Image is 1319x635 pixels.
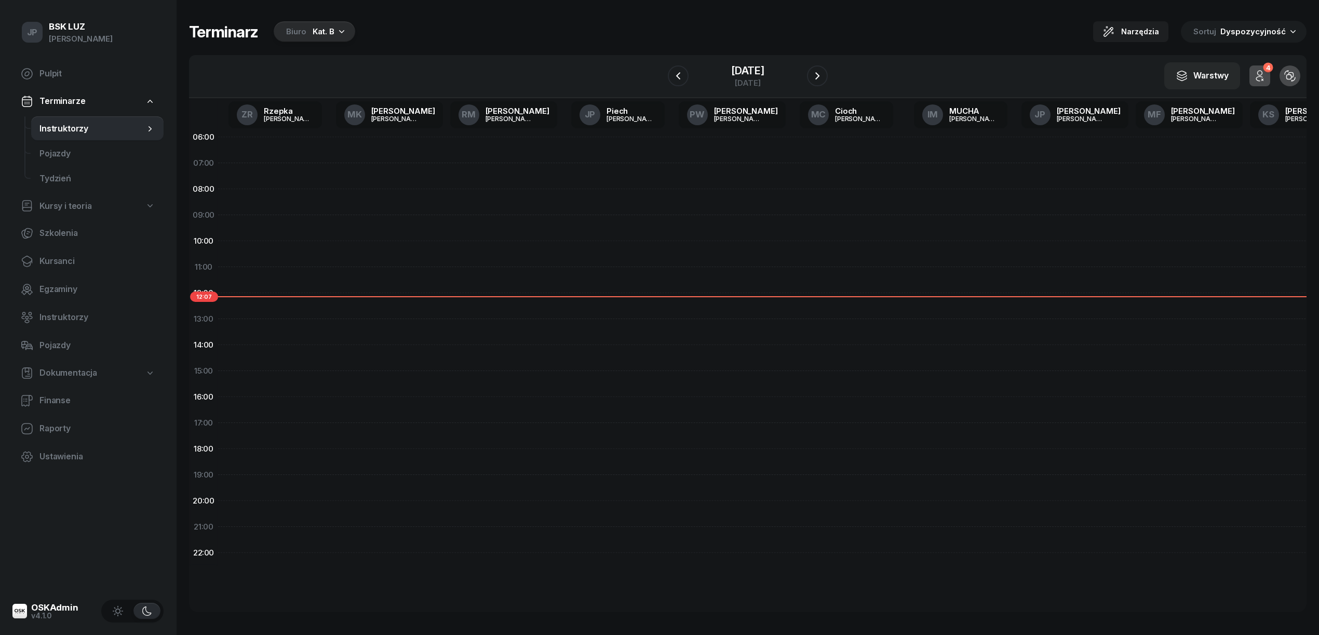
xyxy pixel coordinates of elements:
[1220,27,1286,36] span: Dyspozycyjność
[189,384,218,410] div: 16:00
[1121,25,1159,38] span: Narzędzia
[450,101,558,128] a: RM[PERSON_NAME][PERSON_NAME]
[12,416,164,441] a: Raporty
[714,115,764,122] div: [PERSON_NAME]
[39,147,155,161] span: Pojazdy
[31,166,164,191] a: Tydzień
[39,311,155,324] span: Instruktorzy
[31,612,78,619] div: v4.1.0
[189,176,218,202] div: 08:00
[31,603,78,612] div: OSKAdmin
[1171,107,1235,115] div: [PERSON_NAME]
[39,339,155,352] span: Pojazdy
[1021,101,1129,128] a: JP[PERSON_NAME][PERSON_NAME]
[189,280,218,306] div: 12:00
[12,305,164,330] a: Instruktorzy
[39,255,155,268] span: Kursanci
[1193,25,1218,38] span: Sortuj
[571,101,665,128] a: JPPiech[PERSON_NAME]
[12,277,164,302] a: Egzaminy
[189,436,218,462] div: 18:00
[39,172,155,186] span: Tydzień
[286,25,306,38] div: Biuro
[835,115,885,122] div: [PERSON_NAME]
[12,61,164,86] a: Pulpit
[949,115,999,122] div: [PERSON_NAME]
[39,394,155,407] span: Finanse
[241,110,253,119] span: ZR
[835,107,885,115] div: Cioch
[39,122,145,136] span: Instruktorzy
[49,22,113,31] div: BSK LUZ
[1176,69,1229,83] div: Warstwy
[39,200,92,213] span: Kursy i teoria
[1148,110,1161,119] span: MF
[12,604,27,618] img: logo-xs@2x.png
[12,333,164,358] a: Pojazdy
[914,101,1007,128] a: IMMUCHA[PERSON_NAME]
[27,28,38,37] span: JP
[12,89,164,113] a: Terminarze
[949,107,999,115] div: MUCHA
[585,110,596,119] span: JP
[228,101,322,128] a: ZRRzepka[PERSON_NAME]
[39,95,85,108] span: Terminarze
[1263,63,1273,73] div: 4
[1262,110,1274,119] span: KS
[264,115,314,122] div: [PERSON_NAME]
[189,514,218,540] div: 21:00
[1093,21,1168,42] button: Narzędzia
[189,150,218,176] div: 07:00
[31,141,164,166] a: Pojazdy
[1181,21,1307,43] button: Sortuj Dyspozycyjność
[190,292,218,302] span: 12:07
[189,358,218,384] div: 15:00
[39,227,155,240] span: Szkolenia
[49,32,113,46] div: [PERSON_NAME]
[731,79,764,87] div: [DATE]
[607,107,656,115] div: Piech
[1171,115,1221,122] div: [PERSON_NAME]
[189,332,218,358] div: 14:00
[189,254,218,280] div: 11:00
[800,101,893,128] a: MCCioch[PERSON_NAME]
[462,110,476,119] span: RM
[189,124,218,150] div: 06:00
[714,107,778,115] div: [PERSON_NAME]
[1034,110,1045,119] span: JP
[264,107,314,115] div: Rzepka
[12,361,164,385] a: Dokumentacja
[189,306,218,332] div: 13:00
[1057,107,1121,115] div: [PERSON_NAME]
[189,488,218,514] div: 20:00
[679,101,786,128] a: PW[PERSON_NAME][PERSON_NAME]
[271,21,355,42] button: BiuroKat. B
[12,194,164,218] a: Kursy i teoria
[39,422,155,435] span: Raporty
[927,110,938,119] span: IM
[189,22,258,41] h1: Terminarz
[39,67,155,81] span: Pulpit
[811,110,826,119] span: MC
[313,25,334,38] div: Kat. B
[12,444,164,469] a: Ustawienia
[371,115,421,122] div: [PERSON_NAME]
[12,388,164,413] a: Finanse
[486,115,535,122] div: [PERSON_NAME]
[189,462,218,488] div: 19:00
[189,228,218,254] div: 10:00
[39,366,97,380] span: Dokumentacja
[690,110,705,119] span: PW
[371,107,435,115] div: [PERSON_NAME]
[39,283,155,296] span: Egzaminy
[486,107,549,115] div: [PERSON_NAME]
[1136,101,1243,128] a: MF[PERSON_NAME][PERSON_NAME]
[12,221,164,246] a: Szkolenia
[31,116,164,141] a: Instruktorzy
[1249,65,1270,86] button: 4
[12,249,164,274] a: Kursanci
[336,101,443,128] a: MK[PERSON_NAME][PERSON_NAME]
[347,110,362,119] span: MK
[607,115,656,122] div: [PERSON_NAME]
[189,540,218,566] div: 22:00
